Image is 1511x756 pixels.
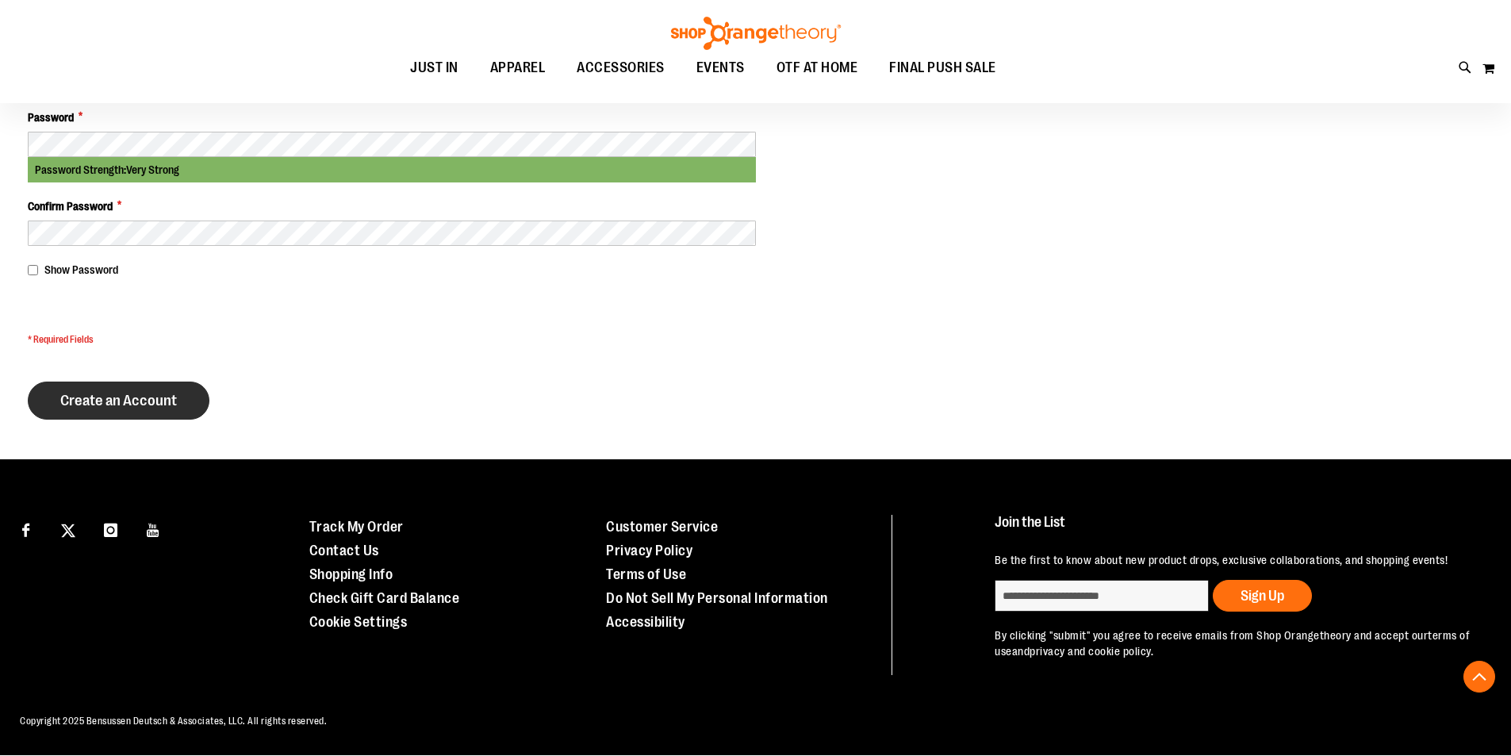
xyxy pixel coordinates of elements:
[309,614,408,630] a: Cookie Settings
[995,552,1475,568] p: Be the first to know about new product drops, exclusive collaborations, and shopping events!
[490,50,546,86] span: APPAREL
[61,524,75,538] img: Twitter
[394,50,474,86] a: JUST IN
[606,566,686,582] a: Terms of Use
[995,515,1475,544] h4: Join the List
[309,519,404,535] a: Track My Order
[474,50,562,86] a: APPAREL
[873,50,1012,86] a: FINAL PUSH SALE
[309,590,460,606] a: Check Gift Card Balance
[12,515,40,543] a: Visit our Facebook page
[28,333,756,347] span: * Required Fields
[55,515,82,543] a: Visit our X page
[606,543,692,558] a: Privacy Policy
[561,50,681,86] a: ACCESSORIES
[126,163,179,176] span: Very Strong
[28,198,113,214] span: Confirm Password
[97,515,125,543] a: Visit our Instagram page
[28,157,756,182] div: Password Strength:
[681,50,761,86] a: EVENTS
[606,590,828,606] a: Do Not Sell My Personal Information
[140,515,167,543] a: Visit our Youtube page
[696,50,745,86] span: EVENTS
[889,50,996,86] span: FINAL PUSH SALE
[28,382,209,420] button: Create an Account
[1213,580,1312,612] button: Sign Up
[20,716,327,727] span: Copyright 2025 Bensussen Deutsch & Associates, LLC. All rights reserved.
[1030,645,1153,658] a: privacy and cookie policy.
[1463,661,1495,693] button: Back To Top
[995,580,1209,612] input: enter email
[606,614,685,630] a: Accessibility
[577,50,665,86] span: ACCESSORIES
[60,392,177,409] span: Create an Account
[309,543,379,558] a: Contact Us
[995,627,1475,659] p: By clicking "submit" you agree to receive emails from Shop Orangetheory and accept our and
[309,566,393,582] a: Shopping Info
[669,17,843,50] img: Shop Orangetheory
[1241,588,1284,604] span: Sign Up
[44,263,118,276] span: Show Password
[28,109,74,125] span: Password
[761,50,874,86] a: OTF AT HOME
[777,50,858,86] span: OTF AT HOME
[606,519,718,535] a: Customer Service
[410,50,458,86] span: JUST IN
